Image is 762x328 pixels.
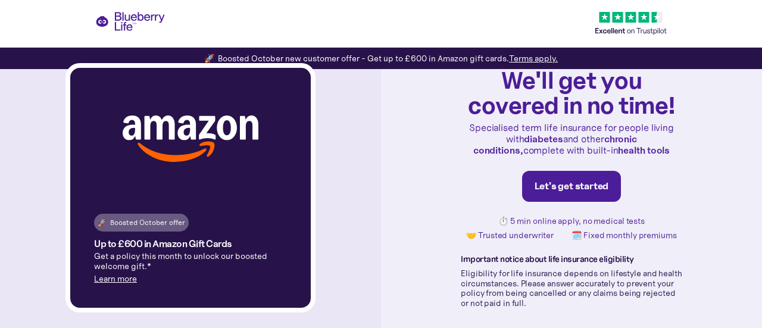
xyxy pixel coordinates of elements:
[204,52,558,64] div: 🚀 Boosted October new customer offer - Get up to £600 in Amazon gift cards.
[618,144,670,156] strong: health tools
[94,251,287,271] p: Get a policy this month to unlock our boosted welcome gift.*
[461,122,682,157] p: Specialised term life insurance for people living with and other complete with built-in
[524,133,563,145] strong: diabetes
[535,180,609,192] div: Let's get started
[498,216,645,226] p: ⏱️ 5 min online apply, no medical tests
[522,171,622,202] a: Let's get started
[94,239,232,249] h4: Up to £600 in Amazon Gift Cards
[509,53,558,64] a: Terms apply.
[571,230,677,240] p: 🗓️ Fixed monthly premiums
[94,273,137,284] a: Learn more
[466,230,554,240] p: 🤝 Trusted underwriter
[98,217,185,229] div: 🚀 Boosted October offer
[461,268,682,308] p: Eligibility for life insurance depends on lifestyle and health circumstances. Please answer accur...
[461,254,634,264] strong: Important notice about life insurance eligibility
[461,67,682,117] h1: We'll get you covered in no time!
[473,133,637,156] strong: chronic conditions,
